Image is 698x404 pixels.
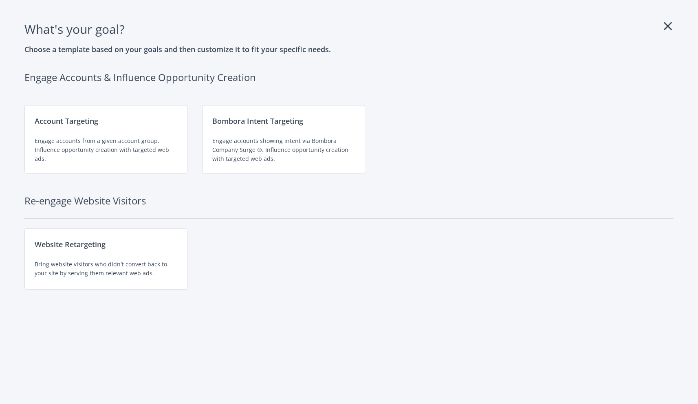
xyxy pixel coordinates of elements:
div: Bring website visitors who didn't convert back to your site by serving them relevant web ads. [35,260,177,278]
div: Website Retargeting [35,239,177,250]
div: Account Targeting [35,115,177,127]
div: Engage accounts showing intent via Bombora Company Surge ®. Influence opportunity creation with t... [212,136,355,163]
h1: What's your goal ? [24,20,674,39]
h3: Choose a template based on your goals and then customize it to fit your specific needs. [24,44,674,55]
h2: Engage Accounts & Influence Opportunity Creation [24,70,674,95]
h2: Re-engage Website Visitors [24,193,674,219]
div: Engage accounts from a given account group. Influence opportunity creation with targeted web ads. [35,136,177,163]
div: Bombora Intent Targeting [212,115,355,127]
